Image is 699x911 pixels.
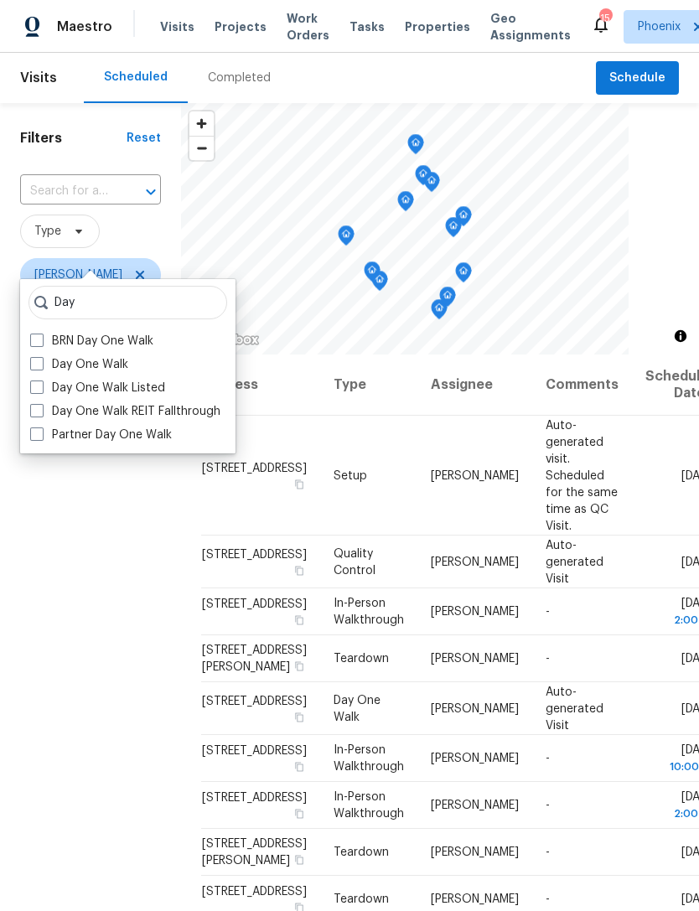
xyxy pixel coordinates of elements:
[334,469,367,481] span: Setup
[546,893,550,905] span: -
[364,261,381,287] div: Map marker
[671,326,691,346] button: Toggle attribution
[202,644,307,673] span: [STREET_ADDRESS][PERSON_NAME]
[189,111,214,136] button: Zoom in
[334,547,375,576] span: Quality Control
[371,271,388,297] div: Map marker
[292,613,307,628] button: Copy Address
[415,165,432,191] div: Map marker
[287,10,329,44] span: Work Orders
[127,130,161,147] div: Reset
[546,753,550,764] span: -
[638,18,681,35] span: Phoenix
[20,179,114,204] input: Search for an address...
[202,792,307,804] span: [STREET_ADDRESS]
[201,355,320,416] th: Address
[609,68,665,89] span: Schedule
[445,217,462,243] div: Map marker
[334,744,404,773] span: In-Person Walkthrough
[30,333,153,349] label: BRN Day One Walk
[455,206,472,232] div: Map marker
[596,61,679,96] button: Schedule
[30,403,220,420] label: Day One Walk REIT Fallthrough
[431,469,519,481] span: [PERSON_NAME]
[181,103,629,355] canvas: Map
[405,18,470,35] span: Properties
[202,886,307,898] span: [STREET_ADDRESS]
[292,562,307,577] button: Copy Address
[431,753,519,764] span: [PERSON_NAME]
[334,846,389,858] span: Teardown
[320,355,417,416] th: Type
[546,539,603,584] span: Auto-generated Visit
[546,419,618,531] span: Auto-generated visit. Scheduled for the same time as QC Visit.
[202,462,307,474] span: [STREET_ADDRESS]
[546,606,550,618] span: -
[423,172,440,198] div: Map marker
[208,70,271,86] div: Completed
[431,299,448,325] div: Map marker
[431,893,519,905] span: [PERSON_NAME]
[431,846,519,858] span: [PERSON_NAME]
[532,355,632,416] th: Comments
[334,653,389,665] span: Teardown
[20,130,127,147] h1: Filters
[334,893,389,905] span: Teardown
[30,356,128,373] label: Day One Walk
[34,223,61,240] span: Type
[334,598,404,626] span: In-Person Walkthrough
[202,695,307,707] span: [STREET_ADDRESS]
[202,598,307,610] span: [STREET_ADDRESS]
[546,800,550,811] span: -
[546,686,603,731] span: Auto-generated Visit
[431,606,519,618] span: [PERSON_NAME]
[676,327,686,345] span: Toggle attribution
[34,267,122,283] span: [PERSON_NAME]
[20,60,57,96] span: Visits
[334,791,404,820] span: In-Person Walkthrough
[292,709,307,724] button: Copy Address
[139,180,163,204] button: Open
[397,191,414,217] div: Map marker
[189,137,214,160] span: Zoom out
[292,806,307,821] button: Copy Address
[202,548,307,560] span: [STREET_ADDRESS]
[292,852,307,867] button: Copy Address
[431,702,519,714] span: [PERSON_NAME]
[292,476,307,491] button: Copy Address
[292,759,307,774] button: Copy Address
[417,355,532,416] th: Assignee
[202,745,307,757] span: [STREET_ADDRESS]
[431,556,519,567] span: [PERSON_NAME]
[455,262,472,288] div: Map marker
[30,427,172,443] label: Partner Day One Walk
[439,287,456,313] div: Map marker
[490,10,571,44] span: Geo Assignments
[292,659,307,674] button: Copy Address
[160,18,194,35] span: Visits
[215,18,267,35] span: Projects
[431,800,519,811] span: [PERSON_NAME]
[407,134,424,160] div: Map marker
[546,653,550,665] span: -
[334,694,381,722] span: Day One Walk
[30,380,165,396] label: Day One Walk Listed
[202,838,307,867] span: [STREET_ADDRESS][PERSON_NAME]
[599,10,611,27] div: 15
[189,136,214,160] button: Zoom out
[57,18,112,35] span: Maestro
[546,846,550,858] span: -
[104,69,168,85] div: Scheduled
[338,225,355,251] div: Map marker
[349,21,385,33] span: Tasks
[431,653,519,665] span: [PERSON_NAME]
